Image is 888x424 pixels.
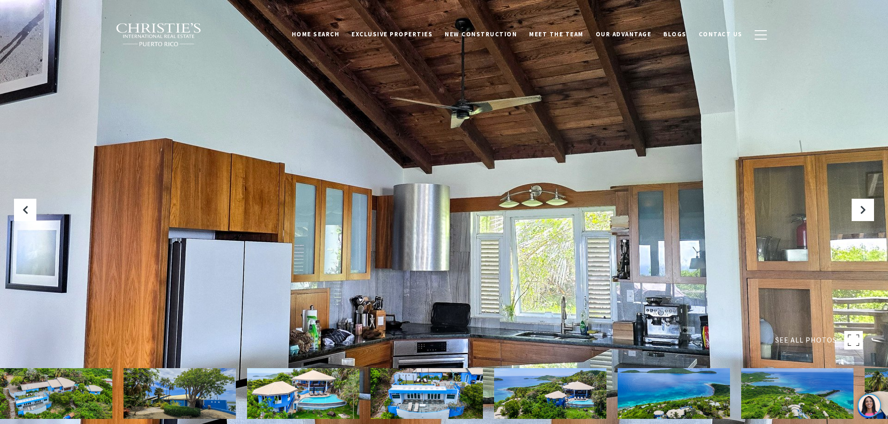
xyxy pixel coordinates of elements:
[6,6,27,27] img: be3d4b55-7850-4bcb-9297-a2f9cd376e78.png
[663,30,687,38] span: Blogs
[494,368,606,419] img: 3 LA QUINTA MELONES BEACH BARRIO FLAMENCO
[351,30,433,38] span: Exclusive Properties
[439,26,523,43] a: New Construction
[116,23,202,47] img: Christie's International Real Estate black text logo
[590,26,658,43] a: Our Advantage
[657,26,693,43] a: Blogs
[14,199,36,221] button: Previous Slide
[371,368,483,419] img: 3 LA QUINTA MELONES BEACH BARRIO FLAMENCO
[247,368,359,419] img: 3 LA QUINTA MELONES BEACH BARRIO FLAMENCO
[523,26,590,43] a: Meet the Team
[345,26,439,43] a: Exclusive Properties
[852,199,874,221] button: Next Slide
[775,334,837,346] span: SEE ALL PHOTOS
[286,26,346,43] a: Home Search
[596,30,652,38] span: Our Advantage
[445,30,517,38] span: New Construction
[693,26,749,43] a: Contact Us
[699,30,743,38] span: Contact Us
[618,368,730,419] img: 3 LA QUINTA MELONES BEACH BARRIO FLAMENCO
[749,21,773,48] button: button
[741,368,854,419] img: 3 LA QUINTA MELONES BEACH BARRIO FLAMENCO
[124,368,236,419] img: 3 LA QUINTA MELONES BEACH BARRIO FLAMENCO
